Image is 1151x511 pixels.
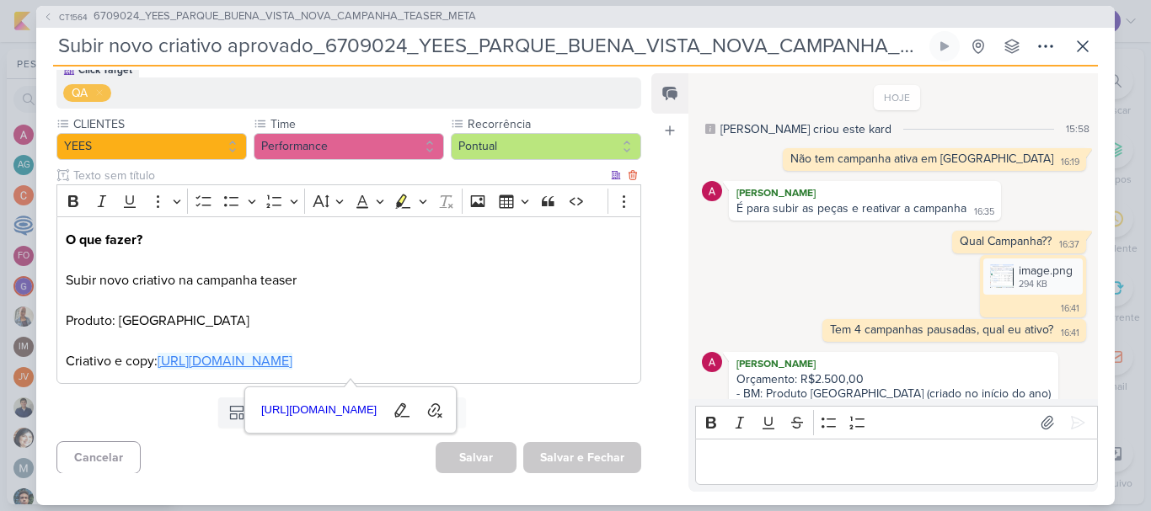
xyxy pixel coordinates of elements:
div: Ligar relógio [938,40,951,53]
strong: O que fazer? [66,232,142,248]
div: 16:41 [1061,327,1079,340]
input: Texto sem título [70,167,608,184]
button: Cancelar [56,441,141,474]
a: [URL][DOMAIN_NAME] [158,353,292,370]
button: YEES [56,133,247,160]
div: É para subir as peças e reativar a campanha [736,201,966,216]
div: 16:41 [1061,302,1079,316]
div: Editor toolbar [695,406,1098,439]
div: 16:37 [1059,238,1079,252]
a: [URL][DOMAIN_NAME] [255,397,383,423]
div: Editor editing area: main [695,439,1098,485]
div: 16:35 [974,205,994,219]
div: 15:58 [1066,121,1089,136]
div: [PERSON_NAME] criou este kard [720,120,891,138]
img: 6TswFI7V0K29eOeZFyo8miyMftWfR38IXqI2JGg0.png [990,264,1014,288]
p: Subir novo criativo na campanha teaser Produto: [GEOGRAPHIC_DATA] Criativo e copy: [66,230,632,371]
div: image.png [983,258,1083,295]
div: 16:19 [1061,156,1079,169]
button: Pontual [451,133,641,160]
div: QA [72,84,88,102]
div: Click Target [78,62,132,77]
label: Time [269,115,444,133]
label: Recorrência [466,115,641,133]
div: Editor toolbar [56,184,641,217]
img: Alessandra Gomes [702,352,722,372]
div: Qual Campanha?? [960,234,1052,248]
div: 294 KB [1019,278,1073,291]
div: [PERSON_NAME] [732,355,1055,372]
button: Performance [254,133,444,160]
div: Tem 4 campanhas pausadas, qual eu ativo? [830,322,1053,337]
div: Orçamento: R$2.500,00 - BM: Produto [GEOGRAPHIC_DATA] (criado no início do ano) [736,372,1051,401]
div: Editor editing area: main [56,216,641,384]
span: [URL][DOMAIN_NAME] [256,400,383,420]
div: Não tem campanha ativa em [GEOGRAPHIC_DATA] [790,152,1053,166]
label: CLIENTES [72,115,247,133]
div: image.png [1019,262,1073,279]
img: Alessandra Gomes [702,181,722,201]
div: [PERSON_NAME] [732,184,998,201]
input: Kard Sem Título [53,31,926,61]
